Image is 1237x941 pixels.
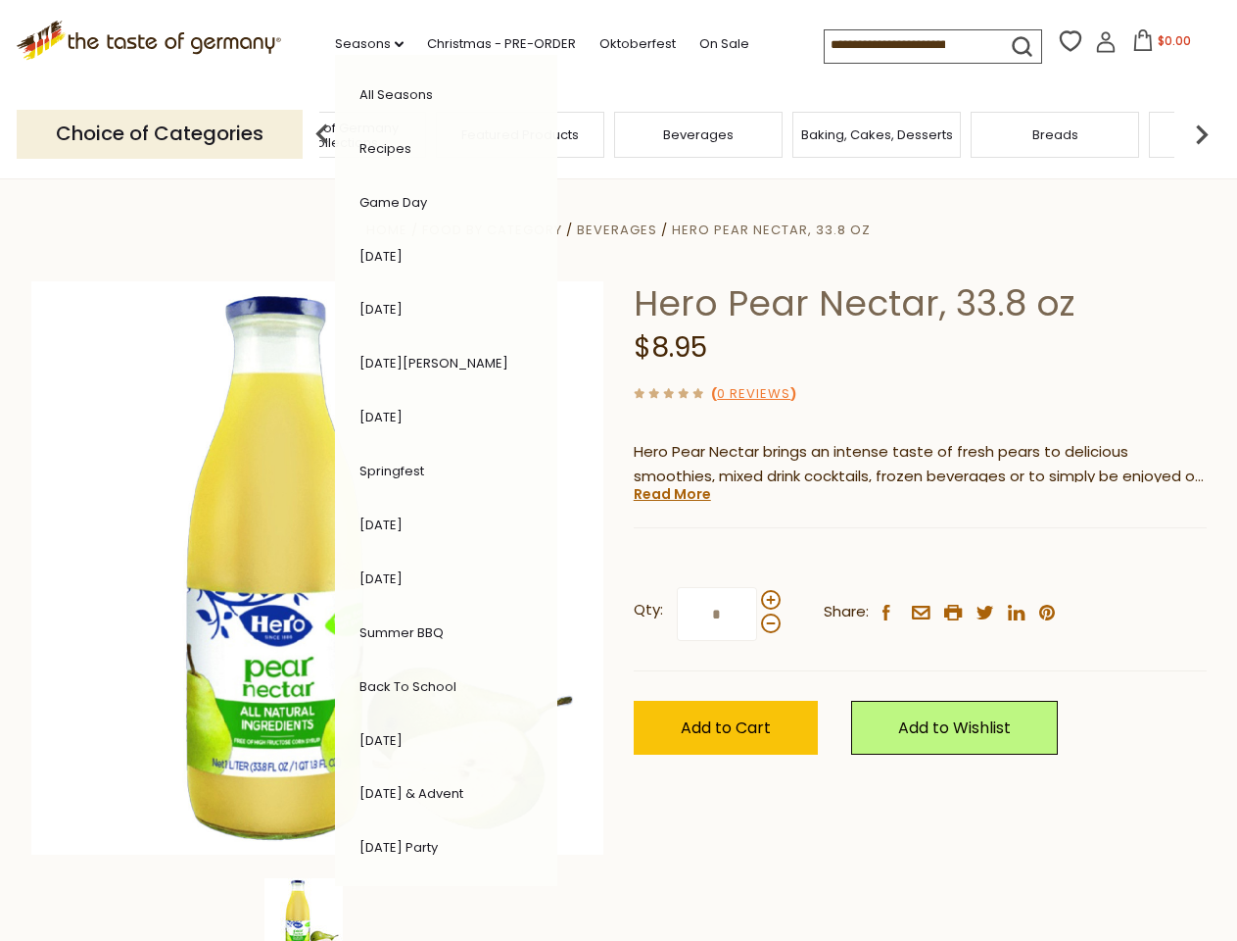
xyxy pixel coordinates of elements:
[359,623,444,642] a: Summer BBQ
[1158,32,1191,49] span: $0.00
[851,701,1058,755] a: Add to Wishlist
[359,731,403,750] a: [DATE]
[359,139,411,158] a: Recipes
[634,598,663,622] strong: Qty:
[634,440,1207,489] p: Hero Pear Nectar brings an intense taste of fresh pears to delicious smoothies, mixed drink cockt...
[663,127,734,142] a: Beverages
[359,462,424,480] a: Springfest
[677,587,757,641] input: Qty:
[359,838,438,857] a: [DATE] Party
[17,110,303,158] p: Choice of Categories
[599,33,676,55] a: Oktoberfest
[1032,127,1078,142] a: Breads
[359,247,403,266] a: [DATE]
[1182,115,1221,154] img: next arrow
[577,221,657,239] a: Beverages
[1120,29,1204,59] button: $0.00
[303,115,342,154] img: previous arrow
[801,127,953,142] a: Baking, Cakes, Desserts
[634,328,707,367] span: $8.95
[672,221,871,239] a: Hero Pear Nectar, 33.8 oz
[31,281,604,855] img: Hero Pear Nectar, 33.8 oz
[359,193,427,212] a: Game Day
[359,300,403,319] a: [DATE]
[359,408,403,426] a: [DATE]
[427,33,576,55] a: Christmas - PRE-ORDER
[711,384,796,403] span: ( )
[634,484,711,504] a: Read More
[824,600,869,624] span: Share:
[359,677,456,696] a: Back to School
[359,85,433,104] a: All Seasons
[634,281,1207,325] h1: Hero Pear Nectar, 33.8 oz
[359,570,403,588] a: [DATE]
[634,701,818,755] button: Add to Cart
[359,784,463,803] a: [DATE] & Advent
[699,33,749,55] a: On Sale
[681,717,771,739] span: Add to Cart
[335,33,404,55] a: Seasons
[359,516,403,534] a: [DATE]
[359,354,508,372] a: [DATE][PERSON_NAME]
[717,384,790,405] a: 0 Reviews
